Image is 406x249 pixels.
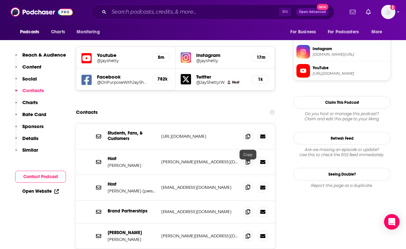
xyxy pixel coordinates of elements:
span: More [371,27,382,37]
h5: Facebook [97,74,147,80]
span: ⌘ K [279,8,291,16]
div: Copy [240,150,256,159]
button: Refresh Feed [294,132,390,145]
button: Claim This Podcast [294,96,390,109]
div: Are we missing an episode or update? Use this to check the RSS feed immediately. [294,147,390,157]
p: Host [108,181,156,187]
div: Open Intercom Messenger [384,214,400,230]
svg: Add a profile image [390,5,395,10]
button: Charts [15,99,38,111]
img: iconImage [181,52,191,63]
button: open menu [286,26,324,38]
a: @jayshetty [196,58,246,63]
a: Seeing Double? [294,168,390,180]
p: [PERSON_NAME] (personal) [108,188,156,194]
button: Sponsors [15,123,44,135]
a: Show notifications dropdown [363,6,373,17]
div: Search podcasts, credits, & more... [91,5,334,19]
p: [PERSON_NAME] [108,163,156,168]
button: Reach & Audience [15,52,66,64]
span: YouTube [313,65,388,71]
p: Similar [22,147,38,153]
img: Jay Shetty [227,81,231,84]
button: Rate Card [15,111,46,123]
p: Sponsors [22,123,44,129]
span: Do you host or manage this podcast? [294,111,390,116]
span: New [317,4,328,10]
h5: Youtube [97,52,147,58]
p: Social [22,76,37,82]
h2: Contacts [76,106,98,118]
span: Instagram [313,46,388,52]
p: [URL][DOMAIN_NAME] [161,134,238,139]
button: Open AdvancedNew [296,8,329,16]
p: Rate Card [22,111,46,117]
p: [PERSON_NAME] [108,237,156,242]
a: YouTube[URL][DOMAIN_NAME] [296,64,388,78]
span: instagram.com/jayshetty [313,52,388,57]
button: open menu [324,26,368,38]
span: For Podcasters [328,27,359,37]
span: Monitoring [77,27,100,37]
p: [PERSON_NAME][EMAIL_ADDRESS][DOMAIN_NAME] [161,159,238,165]
h5: 5m [157,55,165,60]
img: Podchaser - Follow, Share and Rate Podcasts [11,6,73,18]
p: [EMAIL_ADDRESS][DOMAIN_NAME] [161,209,238,214]
span: Podcasts [20,27,39,37]
p: [PERSON_NAME] [108,230,156,235]
p: Host [108,156,156,161]
input: Search podcasts, credits, & more... [109,7,279,17]
p: Reach & Audience [22,52,66,58]
h5: 1k [257,77,264,82]
p: Details [22,135,38,141]
button: Contacts [15,87,44,99]
h5: Twitter [196,74,246,80]
div: Report this page as a duplicate. [294,183,390,188]
span: Host [232,80,239,84]
p: Charts [22,99,38,105]
p: Brand Partnerships [108,208,156,214]
button: open menu [367,26,390,38]
button: open menu [16,26,48,38]
span: https://www.youtube.com/@jayshetty [313,71,388,76]
p: [EMAIL_ADDRESS][DOMAIN_NAME] [161,185,238,190]
a: Show notifications dropdown [347,6,358,17]
button: open menu [72,26,108,38]
p: [PERSON_NAME][EMAIL_ADDRESS][DOMAIN_NAME] [161,233,238,239]
a: @OnPurposeWithJayShetty [97,80,147,85]
button: Social [15,76,37,88]
p: Students, Fans, & Customers [108,130,156,141]
span: Logged in as shcarlos [381,5,395,19]
button: Details [15,135,38,147]
p: Contacts [22,87,44,93]
h5: Instagram [196,52,246,58]
a: Open Website [22,189,59,194]
a: Charts [47,26,69,38]
span: For Business [290,27,316,37]
span: Open Advanced [299,10,326,14]
p: Content [22,64,41,70]
a: @JayShettyIW [196,80,225,85]
button: Contact Podcast [15,171,66,183]
a: Instagram[DOMAIN_NAME][URL] [296,45,388,59]
button: Show profile menu [381,5,395,19]
h5: 17m [257,55,264,60]
span: Charts [51,27,65,37]
button: Content [15,64,41,76]
a: @jayshetty [97,58,147,63]
img: User Profile [381,5,395,19]
h5: 782k [157,76,165,82]
div: Claim and edit this page to your liking. [294,111,390,122]
button: Similar [15,147,38,159]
